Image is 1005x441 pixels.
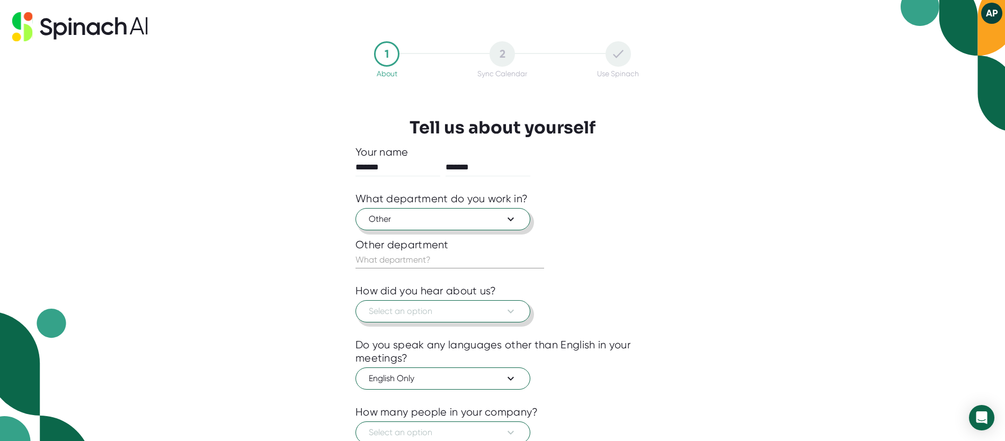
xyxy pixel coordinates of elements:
[377,69,397,78] div: About
[355,406,538,419] div: How many people in your company?
[369,426,517,439] span: Select an option
[597,69,639,78] div: Use Spinach
[477,69,527,78] div: Sync Calendar
[369,372,517,385] span: English Only
[410,118,595,138] h3: Tell us about yourself
[374,41,399,67] div: 1
[355,284,496,298] div: How did you hear about us?
[490,41,515,67] div: 2
[355,338,650,365] div: Do you speak any languages other than English in your meetings?
[355,300,530,322] button: Select an option
[981,3,1002,24] button: AP
[355,367,530,390] button: English Only
[355,251,544,268] input: What department?
[369,305,517,318] span: Select an option
[369,213,517,226] span: Other
[355,192,528,205] div: What department do you work in?
[355,208,530,230] button: Other
[355,238,650,251] div: Other department
[355,146,650,159] div: Your name
[969,405,994,430] div: Open Intercom Messenger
